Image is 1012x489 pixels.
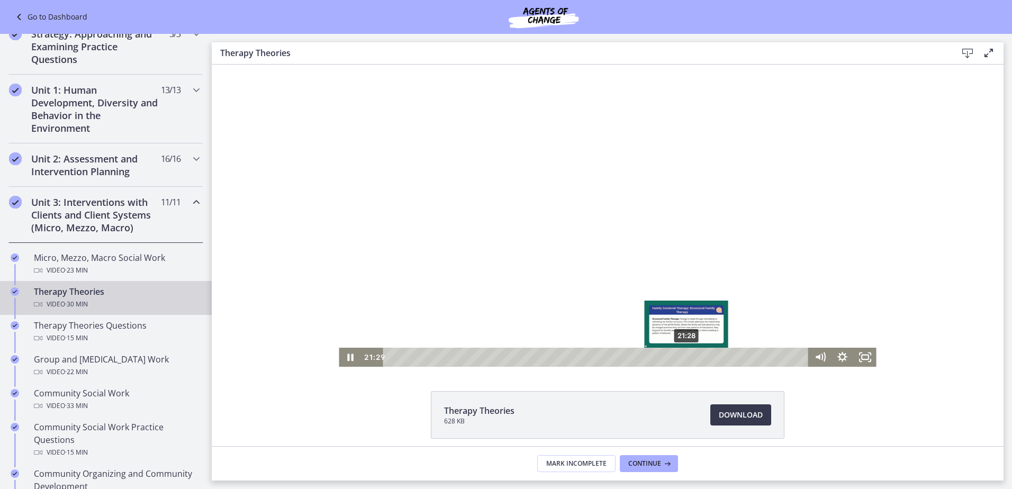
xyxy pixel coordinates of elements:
button: Show settings menu [620,283,642,302]
h3: Therapy Theories [220,47,940,59]
button: Continue [620,455,678,472]
h2: Unit 1: Human Development, Diversity and Behavior in the Environment [31,84,160,134]
h2: Strategy: Approaching and Examining Practice Questions [31,28,160,66]
i: Completed [9,84,22,96]
span: 13 / 13 [161,84,180,96]
span: 628 KB [444,417,514,425]
div: Group and [MEDICAL_DATA] Work [34,353,199,378]
i: Completed [11,253,19,262]
div: Video [34,400,199,412]
span: Continue [628,459,661,468]
a: Download [710,404,771,425]
i: Completed [11,389,19,397]
div: Video [34,366,199,378]
i: Completed [11,423,19,431]
i: Completed [11,469,19,478]
span: · 33 min [65,400,88,412]
span: Mark Incomplete [546,459,607,468]
div: Therapy Theories Questions [34,319,199,345]
button: Mute [598,283,620,302]
i: Completed [9,152,22,165]
div: Video [34,264,199,277]
span: 3 / 3 [169,28,180,40]
span: · 22 min [65,366,88,378]
i: Completed [11,321,19,330]
i: Completed [9,196,22,209]
div: Therapy Theories [34,285,199,311]
span: 16 / 16 [161,152,180,165]
button: Fullscreen [642,283,664,302]
i: Completed [11,287,19,296]
div: Video [34,446,199,459]
div: Community Social Work Practice Questions [34,421,199,459]
span: 11 / 11 [161,196,180,209]
span: · 15 min [65,446,88,459]
img: Agents of Change [480,4,607,30]
a: Go to Dashboard [13,11,87,23]
iframe: Video Lesson [212,65,1004,367]
h2: Unit 2: Assessment and Intervention Planning [31,152,160,178]
div: Video [34,332,199,345]
button: Mark Incomplete [537,455,616,472]
div: Micro, Mezzo, Macro Social Work [34,251,199,277]
span: · 30 min [65,298,88,311]
span: · 23 min [65,264,88,277]
span: · 15 min [65,332,88,345]
span: Download [719,409,763,421]
div: Community Social Work [34,387,199,412]
span: Therapy Theories [444,404,514,417]
div: Video [34,298,199,311]
i: Completed [9,28,22,40]
i: Completed [11,355,19,364]
h2: Unit 3: Interventions with Clients and Client Systems (Micro, Mezzo, Macro) [31,196,160,234]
